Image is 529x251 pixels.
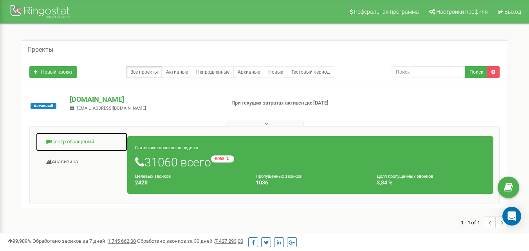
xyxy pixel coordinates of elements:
a: Новый проект [29,66,77,78]
span: Реферальная программа [354,9,419,15]
a: Все проекты [126,66,162,78]
a: Новые [264,66,287,78]
a: Центр обращений [36,132,128,152]
nav: ... [461,209,507,236]
h4: 2420 [135,180,244,186]
input: Поиск [391,66,466,78]
span: Обработано звонков за 30 дней : [137,238,243,244]
p: При текущих затратах активен до: [DATE] [231,99,340,107]
small: -5058 [211,155,234,163]
a: Непродленные [192,66,234,78]
span: [EMAIL_ADDRESS][DOMAIN_NAME] [77,106,146,111]
h1: 31060 всего [135,155,486,169]
u: 7 427 293,00 [215,238,243,244]
small: Целевых звонков [135,174,171,179]
span: Выход [504,9,521,15]
span: Обработано звонков за 7 дней : [32,238,136,244]
span: Настройки профиля [436,9,488,15]
small: Пропущенных звонков [256,174,302,179]
div: Open Intercom Messenger [502,207,521,226]
span: 99,989% [8,238,31,244]
a: Архивные [233,66,264,78]
small: Доля пропущенных звонков [377,174,433,179]
h5: Проекты [27,46,53,53]
span: Активный [31,103,56,109]
a: Активные [162,66,192,78]
span: 1 - 1 of 1 [461,217,484,228]
a: Аналитика [36,152,128,172]
p: [DOMAIN_NAME] [70,94,218,105]
small: Статистика звонков за неделю [135,145,198,150]
h4: 1036 [256,180,365,186]
u: 1 745 662,00 [108,238,136,244]
h4: 3,34 % [377,180,486,186]
a: Тестовый период [287,66,334,78]
button: Поиск [465,66,487,78]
